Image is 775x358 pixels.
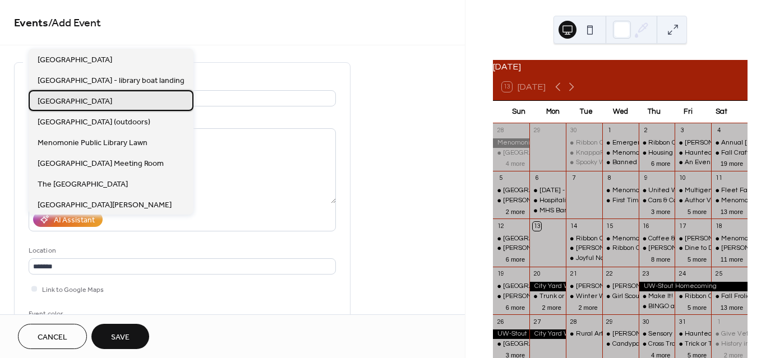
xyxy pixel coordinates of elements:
div: Coffee & Commerce: Manufacturing [648,234,760,244]
div: Wed [603,101,637,123]
div: Haunted Hillside [685,148,737,158]
div: 30 [569,127,578,135]
div: Ribbon Cutting: [DEMOGRAPHIC_DATA] [576,234,699,244]
div: Haunted Hillside [685,329,737,339]
div: Wilson Place open to Celebrate Girl Scouts [602,282,639,291]
div: Cross Trail Outfitters Heritage Banquet [648,340,768,349]
div: Fleet Farm OctoberFest [711,186,748,196]
div: 22 [606,270,614,278]
div: First Time Homebuyers Workshop [612,196,716,206]
div: Menomonie Farmer's Market [711,234,748,244]
div: Girl Scout Local History Project [602,292,639,301]
button: Save [91,324,149,349]
div: [PERSON_NAME] Auto Club Car Show [503,244,619,253]
div: First Time Homebuyers Workshop [602,196,639,206]
div: KnappaPatch Market [566,148,602,158]
div: 5 [496,174,505,183]
div: Mabel's Movie Series Double Feature: "Clue" and "Psycho" [602,329,639,339]
div: Menomonie Farmer's Market [602,148,639,158]
div: 6 [533,174,541,183]
span: [GEOGRAPHIC_DATA] [38,54,112,66]
div: Rusk Prairie Craft Days [711,244,748,253]
div: Location [29,245,334,257]
div: Give Vets a Smile [711,329,748,339]
div: 7 [569,174,578,183]
span: [GEOGRAPHIC_DATA] Meeting Room [38,157,164,169]
div: Winter Wear Clothing Drive [576,292,661,301]
button: 11 more [716,254,748,263]
div: Make It! Thursdays [639,292,675,301]
div: 27 [533,318,541,326]
div: Menomonie [PERSON_NAME] Market [612,234,728,244]
div: 3 [678,127,686,135]
div: Sat [705,101,739,123]
div: Sun [502,101,536,123]
div: [PERSON_NAME]'s Oktoberfest Buffet [576,282,693,291]
div: BINGO at the [GEOGRAPHIC_DATA] [648,302,759,311]
div: [PERSON_NAME]-Cessional: A Victorian [DATE] Evening [576,244,748,253]
div: 29 [606,318,614,326]
div: Ribbon Cutting: Anovia Health [576,138,669,148]
div: Emergency Preparedness Class For Seniors [612,138,746,148]
div: Pleasant Valley Tree Farm Fall Festival [493,234,529,244]
div: Author Visit - Elizabeth Fischer [675,196,711,206]
span: [GEOGRAPHIC_DATA] [38,95,112,107]
button: 6 more [647,158,675,168]
button: 5 more [683,206,711,216]
div: An Evening With William Kent Krueger [675,158,711,168]
div: History in Pieces: Speed Jigsaw Puzzle Competition [711,340,748,349]
div: Ribbon Cutting: Loyal Blu LLC [612,244,702,253]
div: Spooky Wreath Workshop [566,158,602,168]
div: Fall Craft Sale [721,148,765,158]
div: Coffee & Commerce: Manufacturing [639,234,675,244]
div: Hospitality Night with Chef [PERSON_NAME] [539,196,677,206]
div: Housing Clinic [648,148,691,158]
div: Emergency Preparedness Class For Seniors [602,138,639,148]
div: 10 [678,174,686,183]
div: 9 [642,174,651,183]
div: Stout Auto Club Car Show [493,244,529,253]
div: Pleasant Valley Tree Farm Fall Festival [493,148,529,158]
a: Cancel [18,324,87,349]
div: 18 [714,222,723,230]
div: Menomonie Oktoberfest [493,138,529,148]
div: Multigenerational Storytime [675,186,711,196]
div: Fall Frolic - Downtown Menomonie [711,292,748,301]
div: KnappaPatch Market [576,148,641,158]
div: 30 [642,318,651,326]
div: [DATE] - MFD Open House [539,186,620,196]
div: United Way Day of Caring [639,186,675,196]
div: Poe-Cessional: A Victorian Halloween Evening [566,244,602,253]
div: 17 [678,222,686,230]
div: 25 [714,270,723,278]
div: 8 [606,174,614,183]
div: Fall Craft Sale [711,148,748,158]
div: 2 [642,127,651,135]
div: Ribbon Cutting: Cedarbrook Church [566,234,602,244]
div: 23 [642,270,651,278]
button: 13 more [716,206,748,216]
div: Ribbon Cutting: Anovia Health [566,138,602,148]
div: MHS Bands Fall Outdoor Concert [529,206,566,216]
div: Fri [671,101,704,123]
div: Trunk or Treat 2025 [529,292,566,301]
div: 21 [569,270,578,278]
div: Govin's Corn Maze & Fall Fun [493,196,529,206]
div: 14 [569,222,578,230]
div: Sensory Friendly Trick or Treat and Open House [639,329,675,339]
div: 20 [533,270,541,278]
div: Govin's Corn Maze & Fall Fun [675,138,711,148]
div: 4 [714,127,723,135]
span: [GEOGRAPHIC_DATA][PERSON_NAME] [38,199,172,211]
div: Hospitality Night with Chef Stacy [529,196,566,206]
button: 6 more [501,254,529,263]
div: Cars & Caffeine Thursday Night Get-Together [639,196,675,206]
div: Menomonie Farmer's Market [602,234,639,244]
div: [PERSON_NAME] Corn Maze & Fall Fun [503,292,624,301]
span: [GEOGRAPHIC_DATA] - library boat landing [38,75,184,86]
div: 15 [606,222,614,230]
div: Trunk or Treat 2025 [539,292,600,301]
div: UW-Stout Homecoming [493,329,529,339]
div: Govin's Corn Maze & Fall Fun [493,292,529,301]
div: Pleasant Valley Tree Farm Fall Festival [493,282,529,291]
